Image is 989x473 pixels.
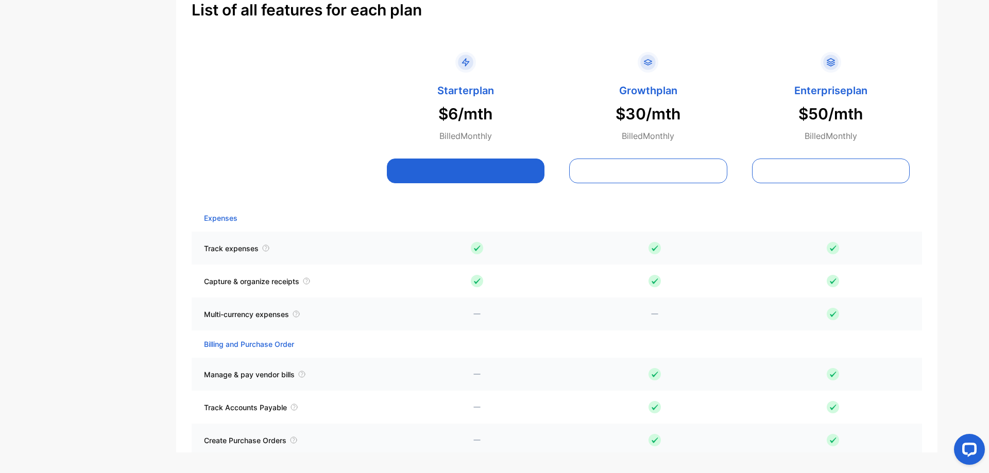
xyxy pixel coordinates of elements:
p: Track expenses [204,243,259,254]
p: Manage & pay vendor bills [204,369,295,380]
p: Multi-currency expenses [204,309,289,320]
iframe: LiveChat chat widget [946,430,989,473]
td: Expenses [192,204,250,232]
p: Billed Monthly [439,130,492,142]
p: Starter plan [437,83,494,98]
h2: $6/mth [438,102,492,126]
h2: $30/mth [616,102,680,126]
h2: $50/mth [798,102,863,126]
td: Billing and Purchase Order [192,330,306,358]
p: Track Accounts Payable [204,402,287,413]
p: Growth plan [619,83,677,98]
p: Enterprise plan [794,83,867,98]
p: Billed Monthly [622,130,674,142]
p: Create Purchase Orders [204,435,286,446]
p: Capture & organize receipts [204,276,299,287]
p: Billed Monthly [805,130,857,142]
